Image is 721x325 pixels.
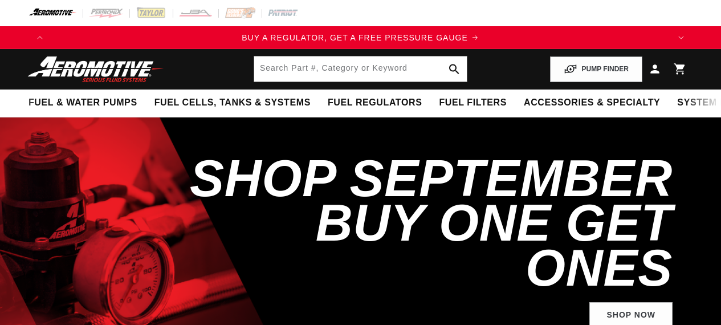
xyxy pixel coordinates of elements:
summary: Fuel Cells, Tanks & Systems [146,90,319,116]
img: Aeromotive [25,56,167,83]
span: Fuel Regulators [328,97,422,109]
button: search button [442,56,467,82]
button: PUMP FINDER [550,56,642,82]
span: Fuel Filters [439,97,507,109]
button: Translation missing: en.sections.announcements.next_announcement [670,26,693,49]
summary: Fuel & Water Pumps [20,90,146,116]
input: Search by Part Number, Category or Keyword [254,56,467,82]
span: BUY A REGULATOR, GET A FREE PRESSURE GAUGE [242,33,468,42]
span: Accessories & Specialty [524,97,660,109]
h2: SHOP SEPTEMBER BUY ONE GET ONES [185,156,673,291]
span: Fuel Cells, Tanks & Systems [154,97,311,109]
button: Translation missing: en.sections.announcements.previous_announcement [28,26,51,49]
span: Fuel & Water Pumps [28,97,137,109]
summary: Fuel Filters [430,90,515,116]
a: BUY A REGULATOR, GET A FREE PRESSURE GAUGE [51,31,670,44]
summary: Accessories & Specialty [515,90,669,116]
summary: Fuel Regulators [319,90,430,116]
div: Announcement [51,31,670,44]
div: 1 of 4 [51,31,670,44]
